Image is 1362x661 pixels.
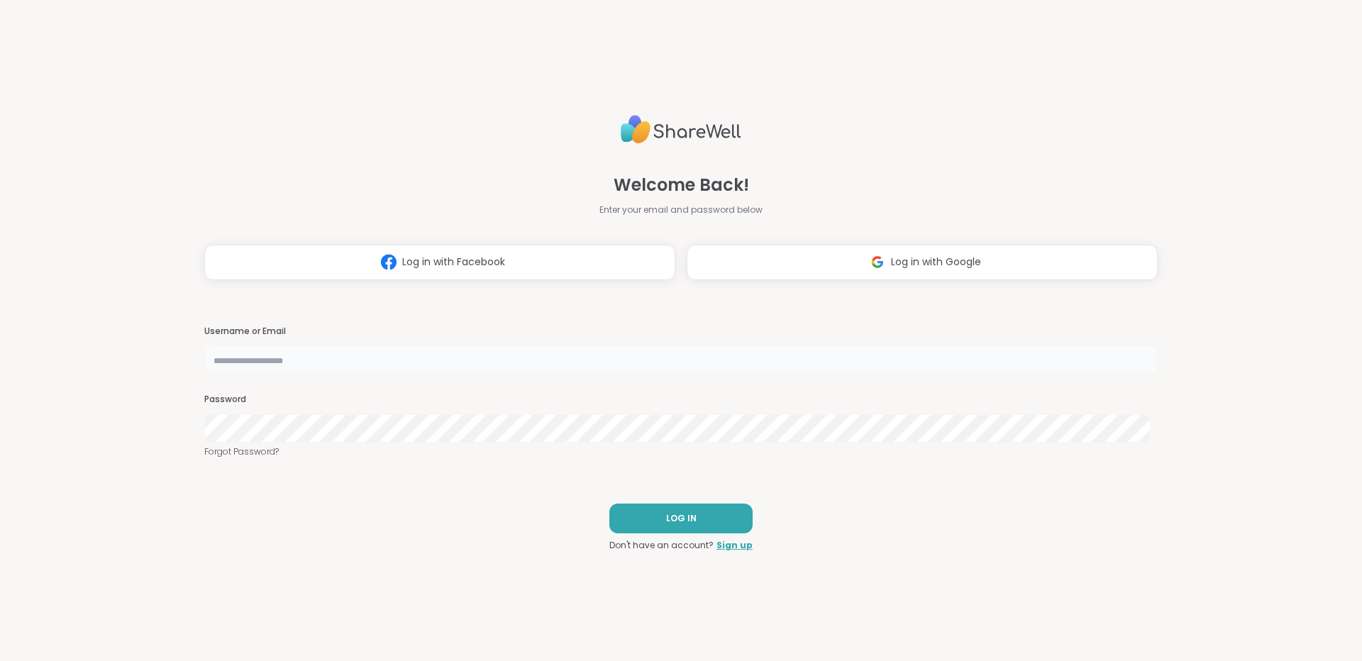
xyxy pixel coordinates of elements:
[609,539,714,552] span: Don't have an account?
[402,255,505,270] span: Log in with Facebook
[204,445,1158,458] a: Forgot Password?
[687,245,1158,280] button: Log in with Google
[891,255,981,270] span: Log in with Google
[375,249,402,275] img: ShareWell Logomark
[864,249,891,275] img: ShareWell Logomark
[204,394,1158,406] h3: Password
[204,245,675,280] button: Log in with Facebook
[666,512,697,525] span: LOG IN
[614,172,749,198] span: Welcome Back!
[621,109,741,150] img: ShareWell Logo
[716,539,753,552] a: Sign up
[609,504,753,533] button: LOG IN
[204,326,1158,338] h3: Username or Email
[599,204,763,216] span: Enter your email and password below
